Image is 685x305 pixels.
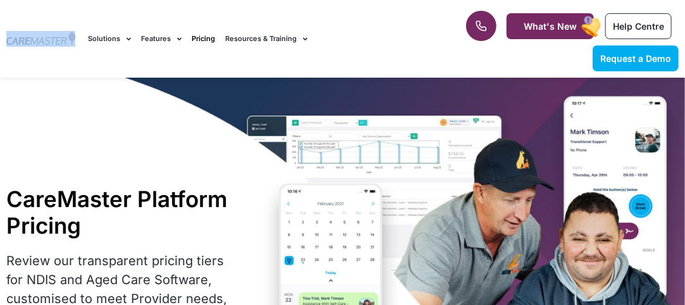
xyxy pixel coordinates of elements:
[225,18,307,60] a: Resources & Training
[88,18,131,60] a: Solutions
[613,21,664,32] span: Help Centre
[192,18,215,60] a: Pricing
[6,32,75,47] img: CareMaster Logo
[605,13,672,39] a: Help Centre
[593,45,679,71] a: Request a Demo
[141,18,182,60] a: Features
[88,18,436,60] nav: Menu
[600,53,671,64] span: Request a Demo
[507,13,594,39] a: What's New
[524,21,577,32] span: What's New
[6,186,236,239] h1: CareMaster Platform Pricing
